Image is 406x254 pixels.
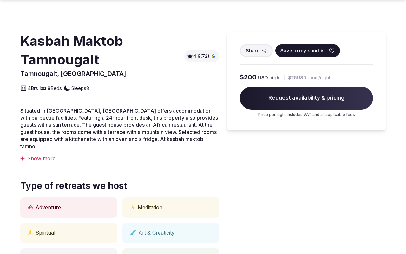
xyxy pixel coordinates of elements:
[20,70,126,77] span: Tamnougalt, [GEOGRAPHIC_DATA]
[280,47,326,54] span: Save to my shortlist
[193,53,209,59] span: 4.9 (72)
[308,75,330,81] span: room/night
[71,85,89,91] span: Sleeps 8
[48,85,62,91] span: 8 Beds
[240,73,257,82] span: $200
[284,74,285,81] div: |
[258,74,268,81] span: USD
[20,155,219,162] div: Show more
[288,75,306,81] span: $25 USD
[246,47,259,54] span: Share
[269,74,281,81] span: night
[20,32,182,69] h2: Kasbah Maktob Tamnougalt
[20,108,218,150] span: Situated in [GEOGRAPHIC_DATA], [GEOGRAPHIC_DATA] offers accommodation with barbecue facilities. F...
[240,112,373,117] p: Price per night includes VAT and all applicable fees
[28,85,38,91] span: 4 Brs
[275,44,340,57] button: Save to my shortlist
[240,44,273,57] button: Share
[20,180,127,192] span: Type of retreats we host
[240,87,373,110] span: Request availability & pricing
[187,53,217,59] button: 4.9(72)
